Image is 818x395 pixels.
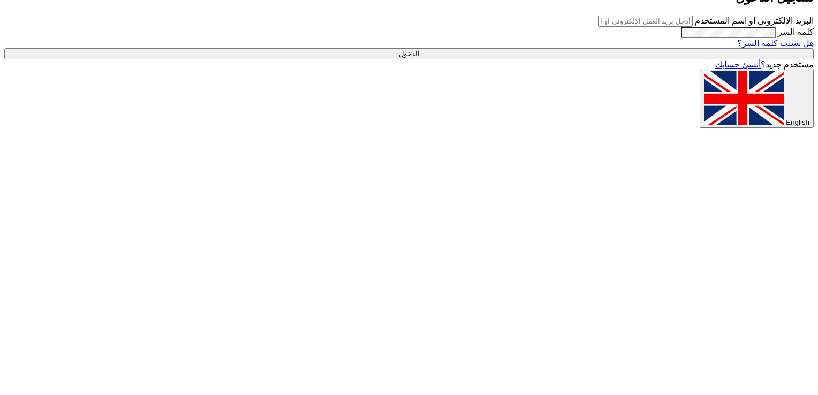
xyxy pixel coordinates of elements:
a: هل نسيت كلمة السر؟ [737,39,814,48]
label: البريد الإلكتروني او اسم المستخدم [695,16,814,25]
input: أدخل بريد العمل الإلكتروني او اسم المستخدم الخاص بك ... [598,16,693,27]
img: en-US.png [704,71,784,125]
input: الدخول [4,48,814,59]
label: كلمة السر [778,27,814,36]
div: مستخدم جديد؟ [4,59,814,70]
a: أنشئ حسابك [715,60,761,69]
button: English [700,70,814,128]
span: English [786,118,809,126]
